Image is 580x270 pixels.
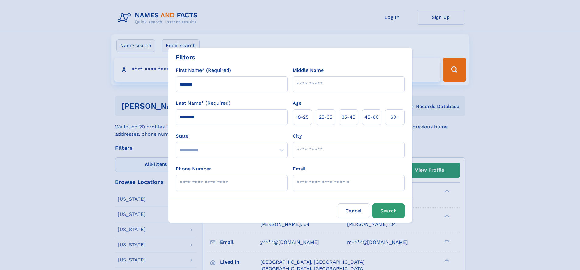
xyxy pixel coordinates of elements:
[342,114,355,121] span: 35‑45
[176,53,195,62] div: Filters
[293,67,324,74] label: Middle Name
[176,100,230,107] label: Last Name* (Required)
[390,114,399,121] span: 60+
[364,114,379,121] span: 45‑60
[293,100,301,107] label: Age
[293,165,306,173] label: Email
[338,203,370,218] label: Cancel
[176,67,231,74] label: First Name* (Required)
[176,165,211,173] label: Phone Number
[293,132,302,140] label: City
[372,203,405,218] button: Search
[319,114,332,121] span: 25‑35
[296,114,308,121] span: 18‑25
[176,132,288,140] label: State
